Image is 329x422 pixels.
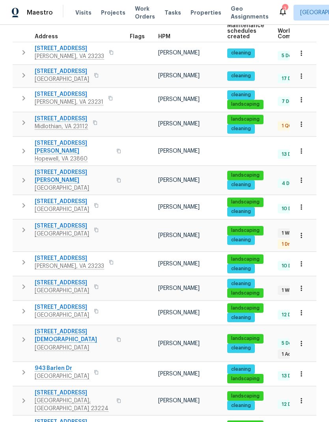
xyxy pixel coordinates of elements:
[158,177,200,183] span: [PERSON_NAME]
[228,227,263,234] span: landscaping
[158,34,170,39] span: HPM
[279,312,303,318] span: 12 Done
[228,172,263,179] span: landscaping
[135,5,155,21] span: Work Orders
[228,237,254,243] span: cleaning
[231,5,269,21] span: Geo Assignments
[279,230,296,237] span: 1 WIP
[75,9,92,17] span: Visits
[279,263,304,269] span: 10 Done
[158,371,200,377] span: [PERSON_NAME]
[228,314,254,321] span: cleaning
[279,401,303,408] span: 12 Done
[228,91,254,98] span: cleaning
[228,265,254,272] span: cleaning
[228,101,263,108] span: landscaping
[228,375,263,382] span: landscaping
[279,241,301,248] span: 1 Draft
[279,123,295,129] span: 1 QC
[279,351,312,358] span: 1 Accepted
[228,73,254,79] span: cleaning
[227,23,264,39] span: Maintenance schedules created
[228,116,263,123] span: landscaping
[158,121,200,127] span: [PERSON_NAME]
[279,180,302,187] span: 4 Done
[228,402,254,409] span: cleaning
[228,199,263,205] span: landscaping
[158,286,200,291] span: [PERSON_NAME]
[158,310,200,316] span: [PERSON_NAME]
[279,52,301,59] span: 5 Done
[158,97,200,102] span: [PERSON_NAME]
[279,373,303,379] span: 13 Done
[228,50,254,56] span: cleaning
[228,208,254,215] span: cleaning
[164,10,181,15] span: Tasks
[228,290,263,297] span: landscaping
[278,28,327,39] span: Work Order Completion
[158,341,200,346] span: [PERSON_NAME]
[228,335,263,342] span: landscaping
[228,181,254,188] span: cleaning
[27,9,53,17] span: Maestro
[158,50,200,56] span: [PERSON_NAME]
[158,261,200,267] span: [PERSON_NAME]
[158,233,200,238] span: [PERSON_NAME]
[191,9,221,17] span: Properties
[130,34,145,39] span: Flags
[279,151,303,158] span: 13 Done
[158,148,200,154] span: [PERSON_NAME]
[158,204,200,210] span: [PERSON_NAME]
[101,9,125,17] span: Projects
[228,345,254,351] span: cleaning
[228,280,254,287] span: cleaning
[158,398,200,403] span: [PERSON_NAME]
[228,366,254,373] span: cleaning
[279,340,301,347] span: 5 Done
[228,256,263,263] span: landscaping
[279,205,304,212] span: 10 Done
[158,73,200,78] span: [PERSON_NAME]
[35,34,58,39] span: Address
[279,287,296,294] span: 1 WIP
[228,305,263,312] span: landscaping
[282,5,288,13] div: 3
[279,98,301,105] span: 7 Done
[279,75,303,82] span: 17 Done
[228,125,254,132] span: cleaning
[228,393,263,400] span: landscaping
